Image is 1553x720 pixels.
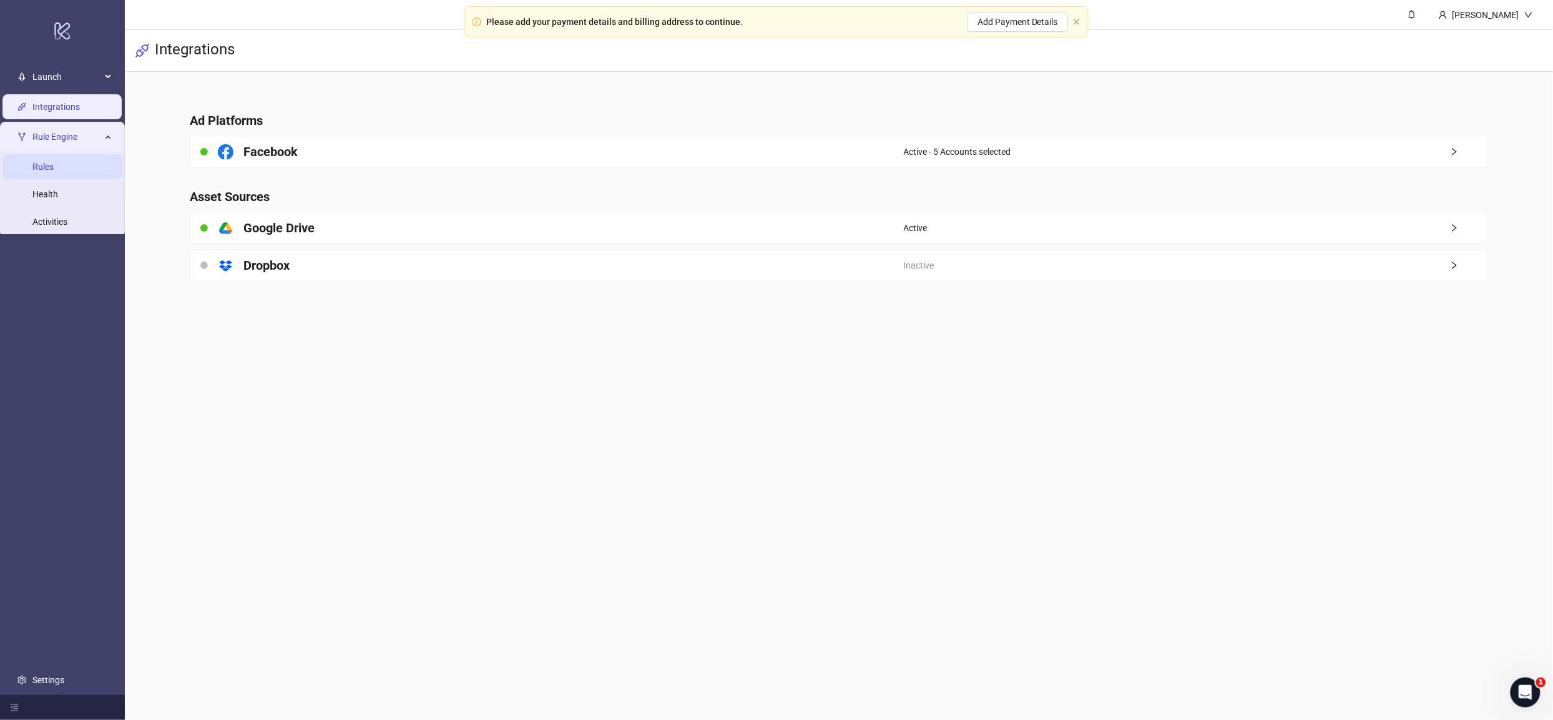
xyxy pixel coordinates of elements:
[135,43,150,58] span: api
[155,40,235,61] h3: Integrations
[32,162,54,172] a: Rules
[17,72,26,81] span: rocket
[190,112,1488,129] h4: Ad Platforms
[1450,147,1487,156] span: right
[243,219,315,237] h4: Google Drive
[904,259,934,272] span: Inactive
[1536,678,1546,688] span: 1
[32,102,80,112] a: Integrations
[1450,224,1487,232] span: right
[1439,11,1448,19] span: user
[904,145,1011,159] span: Active - 5 Accounts selected
[32,675,64,685] a: Settings
[1450,261,1487,270] span: right
[473,17,481,26] span: exclamation-circle
[32,64,101,89] span: Launch
[968,12,1068,32] button: Add Payment Details
[904,221,928,235] span: Active
[1448,8,1524,22] div: [PERSON_NAME]
[17,132,26,141] span: fork
[32,124,101,149] span: Rule Engine
[190,249,1488,282] a: DropboxInactiveright
[243,257,290,274] h4: Dropbox
[190,136,1488,168] a: FacebookActive - 5 Accounts selectedright
[486,15,743,29] div: Please add your payment details and billing address to continue.
[1511,678,1541,708] iframe: Intercom live chat
[1408,10,1416,19] span: bell
[32,189,58,199] a: Health
[32,217,67,227] a: Activities
[1073,18,1080,26] button: close
[190,212,1488,244] a: Google DriveActiveright
[10,703,19,712] span: menu-fold
[977,17,1058,27] span: Add Payment Details
[190,188,1488,205] h4: Asset Sources
[243,143,298,160] h4: Facebook
[1524,11,1533,19] span: down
